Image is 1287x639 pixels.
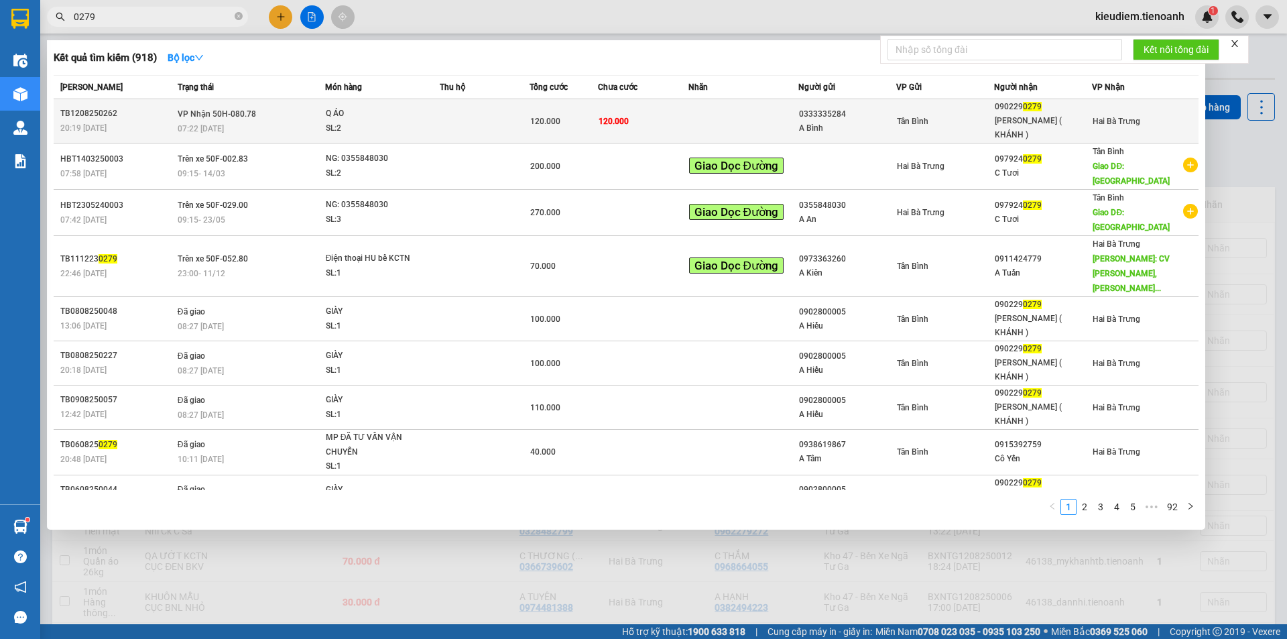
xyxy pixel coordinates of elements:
[178,254,248,264] span: Trên xe 50F-052.80
[178,366,224,375] span: 08:27 [DATE]
[157,47,214,68] button: Bộ lọcdown
[1023,154,1042,164] span: 0279
[995,452,1091,466] div: Cô Yến
[13,520,27,534] img: warehouse-icon
[598,82,637,92] span: Chưa cước
[1093,254,1170,293] span: [PERSON_NAME]: CV [PERSON_NAME], [PERSON_NAME]...
[689,257,784,274] span: Giao Dọc Đường
[326,304,426,319] div: GIÀY
[1092,82,1125,92] span: VP Nhận
[1023,300,1042,309] span: 0279
[1023,478,1042,487] span: 0279
[326,213,426,227] div: SL: 3
[54,51,157,65] h3: Kết quả tìm kiếm ( 918 )
[13,87,27,101] img: warehouse-icon
[1093,403,1140,412] span: Hai Bà Trưng
[60,393,174,407] div: TB0908250057
[60,438,174,452] div: TB060825
[530,359,560,368] span: 100.000
[799,198,896,213] div: 0355848030
[887,39,1122,60] input: Nhập số tổng đài
[326,107,426,121] div: Q ÁO
[178,169,225,178] span: 09:15 - 14/03
[1093,147,1124,156] span: Tân Bình
[799,438,896,452] div: 0938619867
[56,12,65,21] span: search
[178,440,205,449] span: Đã giao
[60,169,107,178] span: 07:58 [DATE]
[178,124,224,133] span: 07:22 [DATE]
[897,447,928,457] span: Tân Bình
[235,12,243,20] span: close-circle
[178,109,256,119] span: VP Nhận 50H-080.78
[60,107,174,121] div: TB1208250262
[1077,500,1092,514] a: 2
[1133,39,1219,60] button: Kết nối tổng đài
[326,251,426,266] div: Điện thoại HU bể KCTN
[14,581,27,593] span: notification
[1093,193,1124,202] span: Tân Bình
[798,82,835,92] span: Người gửi
[60,349,174,363] div: TB0808250227
[326,166,426,181] div: SL: 2
[995,438,1091,452] div: 0915392759
[1093,500,1108,514] a: 3
[168,52,204,63] strong: Bộ lọc
[14,550,27,563] span: question-circle
[1144,42,1209,57] span: Kết nối tổng đài
[995,356,1091,384] div: [PERSON_NAME] ( KHÁNH )
[178,269,225,278] span: 23:00 - 11/12
[326,198,426,213] div: NG: 0355848030
[178,307,205,316] span: Đã giao
[1023,344,1042,353] span: 0279
[897,262,928,271] span: Tân Bình
[599,117,629,126] span: 120.000
[799,319,896,333] div: A Hiếu
[1182,499,1199,515] button: right
[995,198,1091,213] div: 097924
[530,117,560,126] span: 120.000
[1182,499,1199,515] li: Next Page
[178,322,224,331] span: 08:27 [DATE]
[799,266,896,280] div: A Kiên
[1183,204,1198,219] span: plus-circle
[799,483,896,497] div: 0902800005
[178,82,214,92] span: Trạng thái
[1093,239,1140,249] span: Hai Bà Trưng
[995,476,1091,490] div: 090229
[799,363,896,377] div: A Hiếu
[1077,499,1093,515] li: 2
[178,351,205,361] span: Đã giao
[995,213,1091,227] div: C Tươi
[995,266,1091,280] div: A Tuấn
[60,152,174,166] div: HBT1403250003
[60,82,123,92] span: [PERSON_NAME]
[1044,499,1060,515] button: left
[1230,39,1239,48] span: close
[995,166,1091,180] div: C Tươi
[326,483,426,498] div: GIÀY
[530,262,556,271] span: 70.000
[326,266,426,281] div: SL: 1
[1093,208,1170,232] span: Giao DĐ: [GEOGRAPHIC_DATA]
[1183,158,1198,172] span: plus-circle
[60,410,107,419] span: 12:42 [DATE]
[60,269,107,278] span: 22:46 [DATE]
[799,107,896,121] div: 0333335284
[897,314,928,324] span: Tân Bình
[995,342,1091,356] div: 090229
[995,152,1091,166] div: 097924
[60,215,107,225] span: 07:42 [DATE]
[74,9,232,24] input: Tìm tên, số ĐT hoặc mã đơn
[178,200,248,210] span: Trên xe 50F-029.00
[1162,499,1182,515] li: 92
[60,198,174,213] div: HBT2305240003
[1093,499,1109,515] li: 3
[1109,499,1125,515] li: 4
[326,408,426,422] div: SL: 1
[1093,447,1140,457] span: Hai Bà Trưng
[194,53,204,62] span: down
[1060,499,1077,515] li: 1
[799,213,896,227] div: A An
[799,252,896,266] div: 0973363260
